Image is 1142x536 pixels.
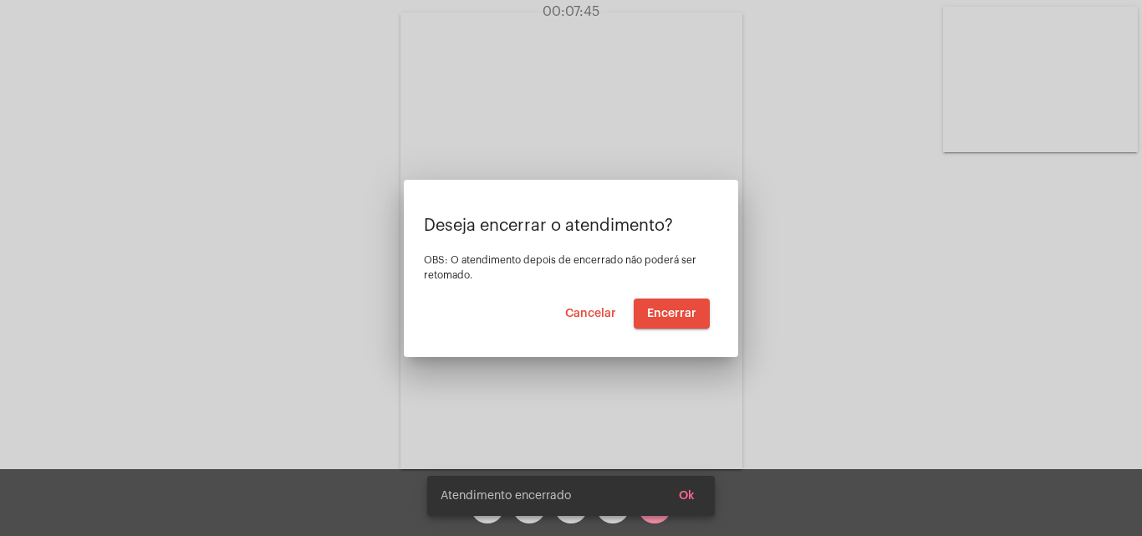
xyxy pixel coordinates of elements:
span: Cancelar [565,308,616,319]
span: Encerrar [647,308,696,319]
span: OBS: O atendimento depois de encerrado não poderá ser retomado. [424,255,696,280]
p: Deseja encerrar o atendimento? [424,217,718,235]
button: Encerrar [634,299,710,329]
span: 00:07:45 [543,5,599,18]
button: Cancelar [552,299,630,329]
span: Ok [679,490,695,502]
span: Atendimento encerrado [441,488,571,504]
